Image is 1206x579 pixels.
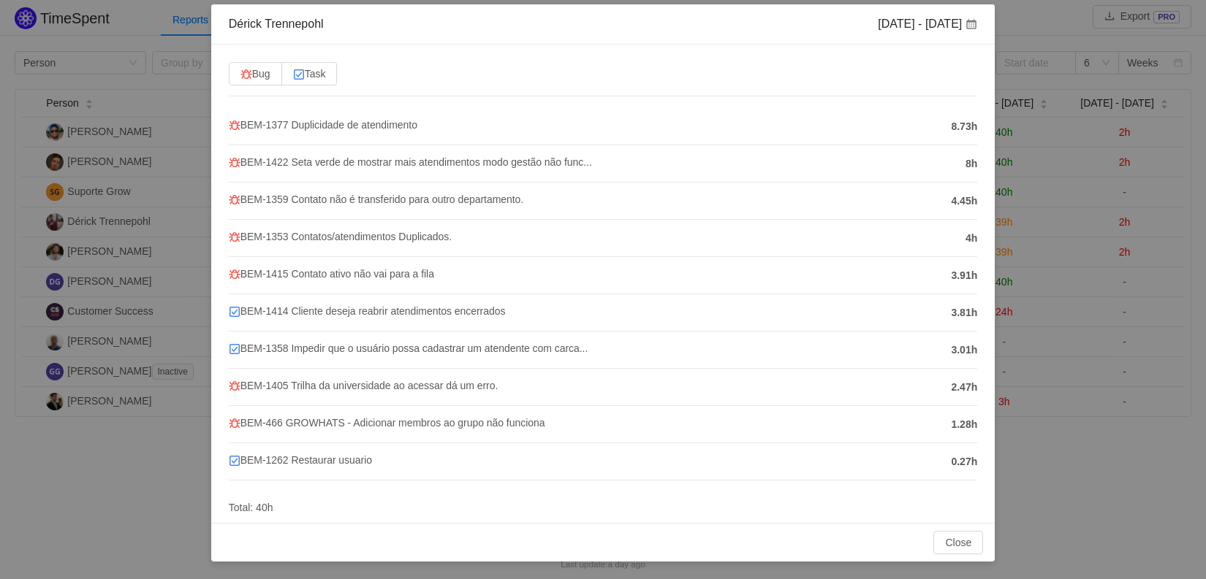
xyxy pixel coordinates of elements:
[229,502,273,513] span: Total: 40h
[229,193,523,205] span: BEM-1359 Contato não é transferido para outro departamento.
[293,68,326,80] span: Task
[951,342,977,358] span: 3.01h
[229,380,240,392] img: 10303
[951,268,977,283] span: 3.91h
[229,342,588,354] span: BEM-1358 Impedir que o usuário possa cadastrar um atendente com carca...
[229,16,324,32] div: Dérick Trennepohl
[229,306,240,318] img: 10318
[933,531,983,554] button: Close
[229,305,506,317] span: BEM-1414 Cliente deseja reabrir atendimentos encerrados
[229,418,240,429] img: 10303
[229,156,592,168] span: BEM-1422 Seta verde de mostrar mais atendimentos modo gestão não func...
[951,417,977,432] span: 1.28h
[229,417,545,429] span: BEM-466 GROWHATS - Adicionar membros ao grupo não funciona
[229,231,452,242] span: BEM-1353 Contatos/atendimentos Duplicados.
[240,69,252,80] img: 10303
[951,305,977,321] span: 3.81h
[966,231,977,246] span: 4h
[966,156,977,172] span: 8h
[229,343,240,355] img: 10318
[951,193,977,209] span: 4.45h
[229,268,434,280] span: BEM-1415 Contato ativo não vai para a fila
[229,231,240,243] img: 10303
[229,119,417,131] span: BEM-1377 Duplicidade de atendimento
[951,380,977,395] span: 2.47h
[951,119,977,134] span: 8.73h
[229,194,240,206] img: 10303
[229,157,240,169] img: 10303
[229,120,240,131] img: 10303
[951,454,977,469] span: 0.27h
[878,16,977,32] div: [DATE] - [DATE]
[240,68,270,80] span: Bug
[229,455,240,467] img: 10318
[229,269,240,280] img: 10303
[229,380,498,391] span: BEM-1405 Trilha da universidade ao acessar dá um erro.
[229,454,372,466] span: BEM-1262 Restaurar usuario
[293,69,305,80] img: 10318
